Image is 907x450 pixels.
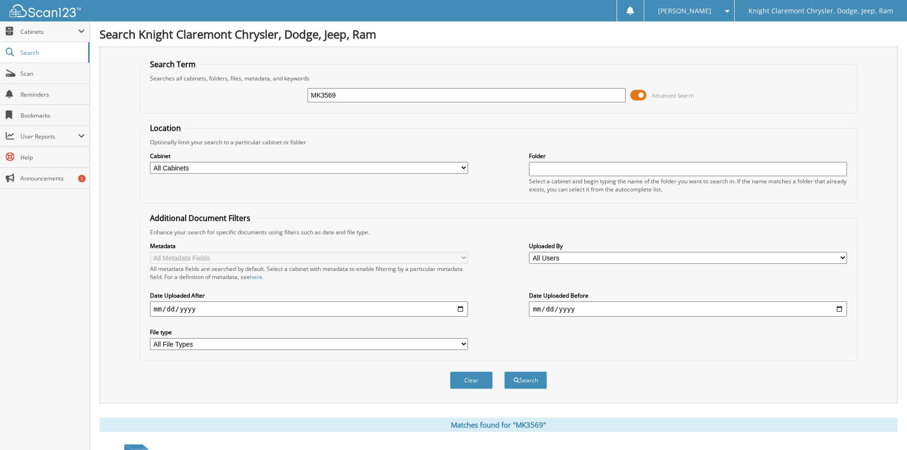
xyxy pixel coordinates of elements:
span: Reminders [20,90,85,99]
div: Enhance your search for specific documents using filters such as date and file type. [145,228,852,236]
span: Cabinets [20,28,78,36]
input: start [150,301,468,317]
span: User Reports [20,132,78,140]
div: Searches all cabinets, folders, files, metadata, and keywords [145,74,852,82]
div: 1 [78,175,86,182]
label: Date Uploaded After [150,291,468,300]
input: end [529,301,847,317]
legend: Additional Document Filters [145,213,255,223]
span: Announcements [20,174,85,182]
img: scan123-logo-white.svg [10,4,81,17]
span: Search [20,49,83,57]
label: Uploaded By [529,242,847,250]
a: here [250,273,262,281]
span: Advanced Search [652,92,694,99]
button: Search [504,371,547,389]
span: [PERSON_NAME] [658,8,711,14]
label: Cabinet [150,152,468,160]
span: Help [20,153,85,161]
div: Select a cabinet and begin typing the name of the folder you want to search in. If the name match... [529,177,847,193]
span: Bookmarks [20,111,85,120]
legend: Search Term [145,59,200,70]
legend: Location [145,123,186,133]
h1: Search Knight Claremont Chrysler, Dodge, Jeep, Ram [100,26,897,42]
button: Clear [450,371,493,389]
div: Optionally limit your search to a particular cabinet or folder [145,138,852,146]
label: Date Uploaded Before [529,291,847,300]
label: Metadata [150,242,468,250]
label: File type [150,328,468,336]
span: Scan [20,70,85,78]
span: Knight Claremont Chrysler, Dodge, Jeep, Ram [748,8,893,14]
label: Folder [529,152,847,160]
div: Matches found for "MK3569" [100,418,897,432]
div: All metadata fields are searched by default. Select a cabinet with metadata to enable filtering b... [150,265,468,281]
